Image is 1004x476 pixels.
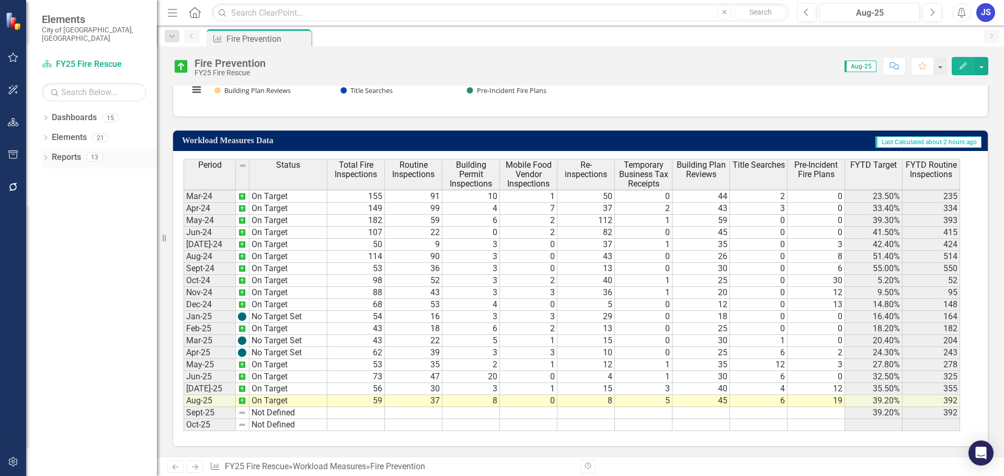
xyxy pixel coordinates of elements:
[500,359,557,371] td: 1
[442,383,500,395] td: 3
[385,215,442,227] td: 59
[329,160,382,179] span: Total Fire Inspections
[238,373,246,381] img: AQAAAAAAAAAAAAAAAAAAAAAAAAAAAAAAAAAAAAAAAAAAAAAAAAAAAAAAAAAAAAAAAAAAAAAAAAAAAAAAAAAAAAAAAAAAAAAAA...
[845,407,903,419] td: 39.20%
[500,323,557,335] td: 2
[249,335,327,347] td: No Target Set
[788,215,845,227] td: 0
[385,251,442,263] td: 90
[615,371,672,383] td: 1
[788,287,845,299] td: 12
[672,395,730,407] td: 45
[327,251,385,263] td: 114
[903,383,960,395] td: 355
[730,227,788,239] td: 0
[672,359,730,371] td: 35
[500,227,557,239] td: 2
[672,239,730,251] td: 35
[557,311,615,323] td: 29
[557,359,615,371] td: 12
[615,299,672,311] td: 0
[238,409,246,417] img: 8DAGhfEEPCf229AAAAAElFTkSuQmCC
[226,32,309,45] div: Fire Prevention
[903,311,960,323] td: 164
[788,263,845,275] td: 6
[500,371,557,383] td: 0
[327,191,385,203] td: 155
[184,359,236,371] td: May-25
[238,228,246,237] img: AQAAAAAAAAAAAAAAAAAAAAAAAAAAAAAAAAAAAAAAAAAAAAAAAAAAAAAAAAAAAAAAAAAAAAAAAAAAAAAAAAAAAAAAAAAAAAAAA...
[672,323,730,335] td: 25
[845,383,903,395] td: 35.50%
[442,371,500,383] td: 20
[249,419,327,431] td: Not Defined
[385,191,442,203] td: 91
[903,287,960,299] td: 95
[788,275,845,287] td: 30
[903,407,960,419] td: 392
[845,227,903,239] td: 41.50%
[557,191,615,203] td: 50
[249,383,327,395] td: On Target
[788,227,845,239] td: 0
[500,311,557,323] td: 3
[195,57,266,69] div: Fire Prevention
[615,227,672,239] td: 0
[672,203,730,215] td: 43
[444,160,497,188] span: Building Permit Inspections
[442,239,500,251] td: 3
[500,347,557,359] td: 3
[672,263,730,275] td: 30
[385,395,442,407] td: 37
[500,395,557,407] td: 0
[184,239,236,251] td: [DATE]-24
[184,419,236,431] td: Oct-25
[340,86,393,95] button: Show Title Searches
[238,336,246,345] img: B83JnUHI7fcUAAAAJXRFWHRkYXRlOmNyZWF0ZQAyMDIzLTA3LTEyVDE1OjMwOjAyKzAwOjAw8YGLlAAAACV0RVh0ZGF0ZTptb...
[238,300,246,309] img: AQAAAAAAAAAAAAAAAAAAAAAAAAAAAAAAAAAAAAAAAAAAAAAAAAAAAAAAAAAAAAAAAAAAAAAAAAAAAAAAAAAAAAAAAAAAAAAAA...
[385,263,442,275] td: 36
[249,287,327,299] td: On Target
[730,263,788,275] td: 0
[730,371,788,383] td: 6
[52,152,81,164] a: Reports
[500,239,557,251] td: 0
[249,251,327,263] td: On Target
[615,287,672,299] td: 1
[845,395,903,407] td: 39.20%
[615,215,672,227] td: 1
[615,251,672,263] td: 0
[500,383,557,395] td: 1
[249,263,327,275] td: On Target
[500,263,557,275] td: 0
[557,371,615,383] td: 4
[615,311,672,323] td: 0
[173,58,189,75] img: On Target
[189,83,204,97] button: View chart menu, Chart
[184,335,236,347] td: Mar-25
[730,383,788,395] td: 4
[615,275,672,287] td: 1
[615,203,672,215] td: 2
[557,263,615,275] td: 13
[442,191,500,203] td: 10
[903,263,960,275] td: 550
[385,287,442,299] td: 43
[500,299,557,311] td: 0
[42,26,146,43] small: City of [GEOGRAPHIC_DATA], [GEOGRAPHIC_DATA]
[823,7,916,19] div: Aug-25
[249,191,327,203] td: On Target
[788,371,845,383] td: 0
[385,371,442,383] td: 47
[249,359,327,371] td: On Target
[238,324,246,333] img: AQAAAAAAAAAAAAAAAAAAAAAAAAAAAAAAAAAAAAAAAAAAAAAAAAAAAAAAAAAAAAAAAAAAAAAAAAAAAAAAAAAAAAAAAAAAAAAAA...
[976,3,995,22] button: JS
[385,299,442,311] td: 53
[903,347,960,359] td: 243
[903,227,960,239] td: 415
[845,323,903,335] td: 18.20%
[387,160,440,179] span: Routine Inspections
[327,383,385,395] td: 56
[557,383,615,395] td: 15
[238,252,246,261] img: AQAAAAAAAAAAAAAAAAAAAAAAAAAAAAAAAAAAAAAAAAAAAAAAAAAAAAAAAAAAAAAAAAAAAAAAAAAAAAAAAAAAAAAAAAAAAAAAA...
